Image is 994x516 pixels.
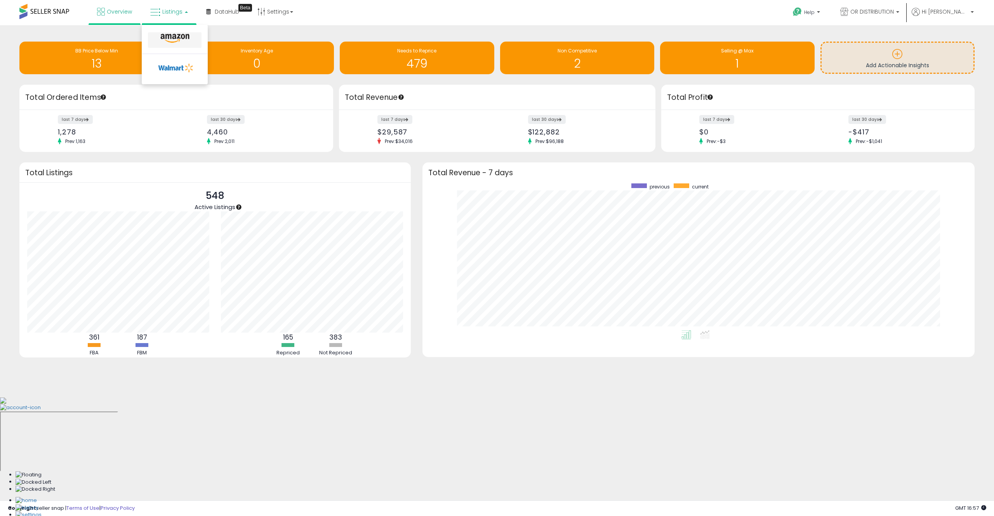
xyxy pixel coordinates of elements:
[16,471,42,479] img: Floating
[329,333,342,342] b: 383
[699,128,812,136] div: $0
[235,204,242,211] div: Tooltip anchor
[848,115,886,124] label: last 30 days
[71,349,118,357] div: FBA
[558,47,597,54] span: Non Competitive
[345,92,650,103] h3: Total Revenue
[804,9,815,16] span: Help
[241,47,273,54] span: Inventory Age
[500,42,655,74] a: Non Competitive 2
[721,47,754,54] span: Selling @ Max
[283,333,293,342] b: 165
[650,183,670,190] span: previous
[207,115,245,124] label: last 30 days
[377,128,491,136] div: $29,587
[184,57,330,70] h1: 0
[89,333,99,342] b: 361
[19,42,174,74] a: BB Price Below Min 13
[25,170,405,176] h3: Total Listings
[340,42,494,74] a: Needs to Reprice 479
[792,7,802,17] i: Get Help
[100,94,107,101] div: Tooltip anchor
[822,43,974,73] a: Add Actionable Insights
[377,115,412,124] label: last 7 days
[703,138,730,145] span: Prev: -$3
[397,47,436,54] span: Needs to Reprice
[787,1,828,25] a: Help
[667,92,969,103] h3: Total Profit
[313,349,359,357] div: Not Repriced
[428,170,969,176] h3: Total Revenue - 7 days
[162,8,182,16] span: Listings
[16,479,51,486] img: Docked Left
[238,4,252,12] div: Tooltip anchor
[912,8,974,25] a: Hi [PERSON_NAME]
[664,57,811,70] h1: 1
[848,128,961,136] div: -$417
[528,115,566,124] label: last 30 days
[75,47,118,54] span: BB Price Below Min
[58,115,93,124] label: last 7 days
[25,92,327,103] h3: Total Ordered Items
[119,349,165,357] div: FBM
[61,138,89,145] span: Prev: 1,163
[16,497,37,504] img: Home
[528,128,642,136] div: $122,882
[344,57,490,70] h1: 479
[699,115,734,124] label: last 7 days
[210,138,238,145] span: Prev: 2,011
[660,42,815,74] a: Selling @ Max 1
[398,94,405,101] div: Tooltip anchor
[195,188,235,203] p: 548
[137,333,147,342] b: 187
[381,138,417,145] span: Prev: $34,016
[58,128,170,136] div: 1,278
[195,203,235,211] span: Active Listings
[852,138,886,145] span: Prev: -$1,041
[504,57,651,70] h1: 2
[866,61,929,69] span: Add Actionable Insights
[922,8,968,16] span: Hi [PERSON_NAME]
[180,42,334,74] a: Inventory Age 0
[532,138,568,145] span: Prev: $96,188
[850,8,894,16] span: OR DISTRIBUTION
[16,486,55,493] img: Docked Right
[23,57,170,70] h1: 13
[107,8,132,16] span: Overview
[707,94,714,101] div: Tooltip anchor
[16,504,38,512] img: History
[207,128,320,136] div: 4,460
[215,8,239,16] span: DataHub
[692,183,709,190] span: current
[265,349,311,357] div: Repriced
